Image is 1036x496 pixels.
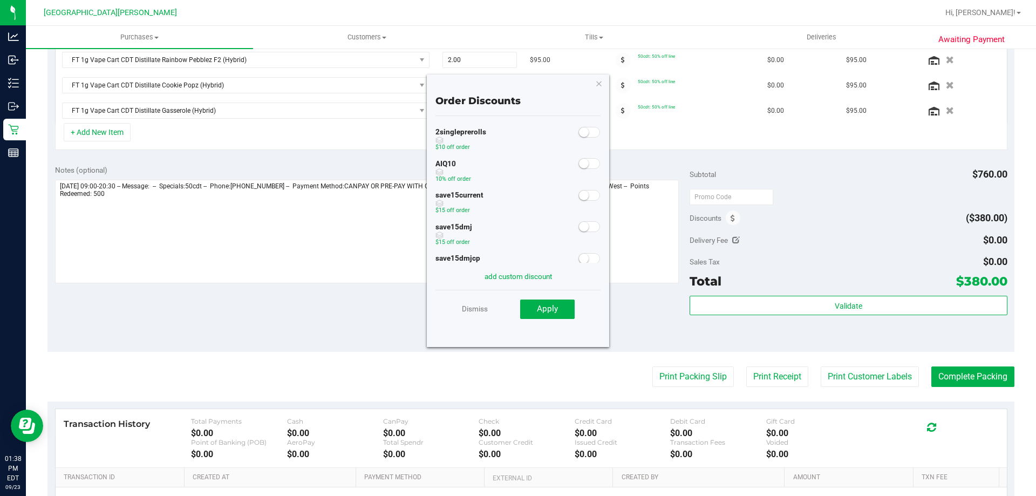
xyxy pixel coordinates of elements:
[435,127,486,156] div: 2singleprerolls
[383,449,479,459] div: $0.00
[435,200,483,207] span: discount can be used with other discounts
[11,410,43,442] iframe: Resource center
[253,26,480,49] a: Customers
[690,296,1007,315] button: Validate
[766,438,862,446] div: Voided
[638,79,675,84] span: 50cdt: 50% off line
[8,78,19,89] inline-svg: Inventory
[191,417,287,425] div: Total Payments
[383,438,479,446] div: Total Spendr
[435,253,480,282] div: save15dmjcp
[732,236,740,244] i: Edit Delivery Fee
[638,53,675,59] span: 50cdt: 50% off line
[670,449,766,459] div: $0.00
[479,449,575,459] div: $0.00
[435,239,470,246] span: $15 off order
[708,26,935,49] a: Deliveries
[191,438,287,446] div: Point of Banking (POB)
[670,428,766,438] div: $0.00
[63,78,415,93] span: FT 1g Vape Cart CDT Distillate Cookie Popz (Hybrid)
[983,256,1007,267] span: $0.00
[670,438,766,446] div: Transaction Fees
[191,449,287,459] div: $0.00
[435,144,470,151] span: $10 off order
[766,449,862,459] div: $0.00
[62,52,430,68] span: NO DATA FOUND
[638,104,675,110] span: 50cdt: 50% off line
[479,428,575,438] div: $0.00
[690,274,721,289] span: Total
[670,417,766,425] div: Debit Card
[690,170,716,179] span: Subtotal
[481,32,707,42] span: Tills
[835,302,862,310] span: Validate
[364,473,480,482] a: Payment Method
[575,417,671,425] div: Credit Card
[766,417,862,425] div: Gift Card
[690,208,721,228] span: Discounts
[956,274,1007,289] span: $380.00
[435,222,472,251] div: save15dmj
[652,366,734,387] button: Print Packing Slip
[767,106,784,116] span: $0.00
[191,428,287,438] div: $0.00
[966,212,1007,223] span: ($380.00)
[846,106,867,116] span: $95.00
[435,96,601,107] h4: Order Discounts
[622,473,780,482] a: Created By
[435,159,471,188] div: AIQ10
[846,55,867,65] span: $95.00
[8,101,19,112] inline-svg: Outbound
[821,366,919,387] button: Print Customer Labels
[287,417,383,425] div: Cash
[55,166,107,174] span: Notes (optional)
[537,304,558,314] span: Apply
[479,438,575,446] div: Customer Credit
[793,473,909,482] a: Amount
[62,103,430,119] span: NO DATA FOUND
[922,473,994,482] a: Txn Fee
[435,207,470,214] span: $15 off order
[5,483,21,491] p: 09/23
[690,189,773,205] input: Promo Code
[530,55,550,65] span: $95.00
[462,299,488,318] a: Dismiss
[193,473,351,482] a: Created At
[26,32,253,42] span: Purchases
[5,454,21,483] p: 01:38 PM EDT
[435,175,471,182] span: 10% off order
[63,52,415,67] span: FT 1g Vape Cart CDT Distillate Rainbow Pebblez F2 (Hybrid)
[435,137,486,144] span: discount can be used with other discounts
[945,8,1015,17] span: Hi, [PERSON_NAME]!
[520,300,575,319] button: Apply
[26,26,253,49] a: Purchases
[287,428,383,438] div: $0.00
[435,168,471,176] span: discount can be used with other discounts
[746,366,808,387] button: Print Receipt
[484,468,612,487] th: External ID
[767,80,784,91] span: $0.00
[575,449,671,459] div: $0.00
[767,55,784,65] span: $0.00
[983,234,1007,246] span: $0.00
[435,232,472,239] span: discount can be used with other discounts
[480,26,707,49] a: Tills
[8,31,19,42] inline-svg: Analytics
[254,32,480,42] span: Customers
[690,236,728,244] span: Delivery Fee
[443,52,517,67] input: 2.00
[972,168,1007,180] span: $760.00
[383,417,479,425] div: CanPay
[575,438,671,446] div: Issued Credit
[62,77,430,93] span: NO DATA FOUND
[8,147,19,158] inline-svg: Reports
[63,103,415,118] span: FT 1g Vape Cart CDT Distillate Gasserole (Hybrid)
[64,123,131,141] button: + Add New Item
[575,428,671,438] div: $0.00
[690,257,720,266] span: Sales Tax
[8,55,19,65] inline-svg: Inbound
[938,33,1005,46] span: Awaiting Payment
[766,428,862,438] div: $0.00
[792,32,851,42] span: Deliveries
[64,473,180,482] a: Transaction ID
